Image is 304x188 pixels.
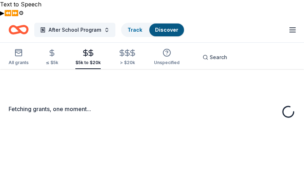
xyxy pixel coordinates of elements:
[9,60,29,66] div: All grants
[19,9,24,17] button: Settings
[75,46,101,69] button: $5k to $20k
[121,23,185,37] button: TrackDiscover
[9,21,29,38] a: Home
[210,53,227,62] span: Search
[118,46,137,69] button: > $20k
[9,46,29,69] button: All grants
[154,60,180,66] div: Unspecified
[4,9,11,17] button: Previous
[11,9,19,17] button: Forward
[46,46,58,69] button: ≤ $5k
[9,105,295,113] div: Fetching grants, one moment...
[118,60,137,66] div: > $20k
[46,60,58,66] div: ≤ $5k
[154,46,180,69] button: Unspecified
[34,23,115,37] button: After School Program
[75,60,101,66] div: $5k to $20k
[49,26,101,34] span: After School Program
[155,27,178,33] a: Discover
[197,50,233,64] button: Search
[128,27,142,33] a: Track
